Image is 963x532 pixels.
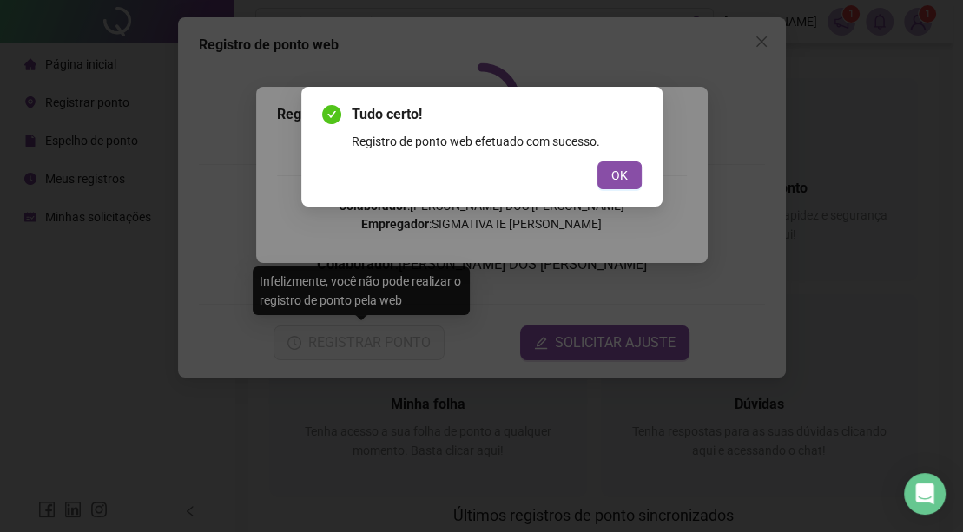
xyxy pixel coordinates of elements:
div: Registro de ponto web efetuado com sucesso. [352,132,642,151]
div: Open Intercom Messenger [904,473,946,515]
span: OK [611,166,628,185]
span: Tudo certo! [352,104,642,125]
button: OK [597,161,642,189]
span: check-circle [322,105,341,124]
